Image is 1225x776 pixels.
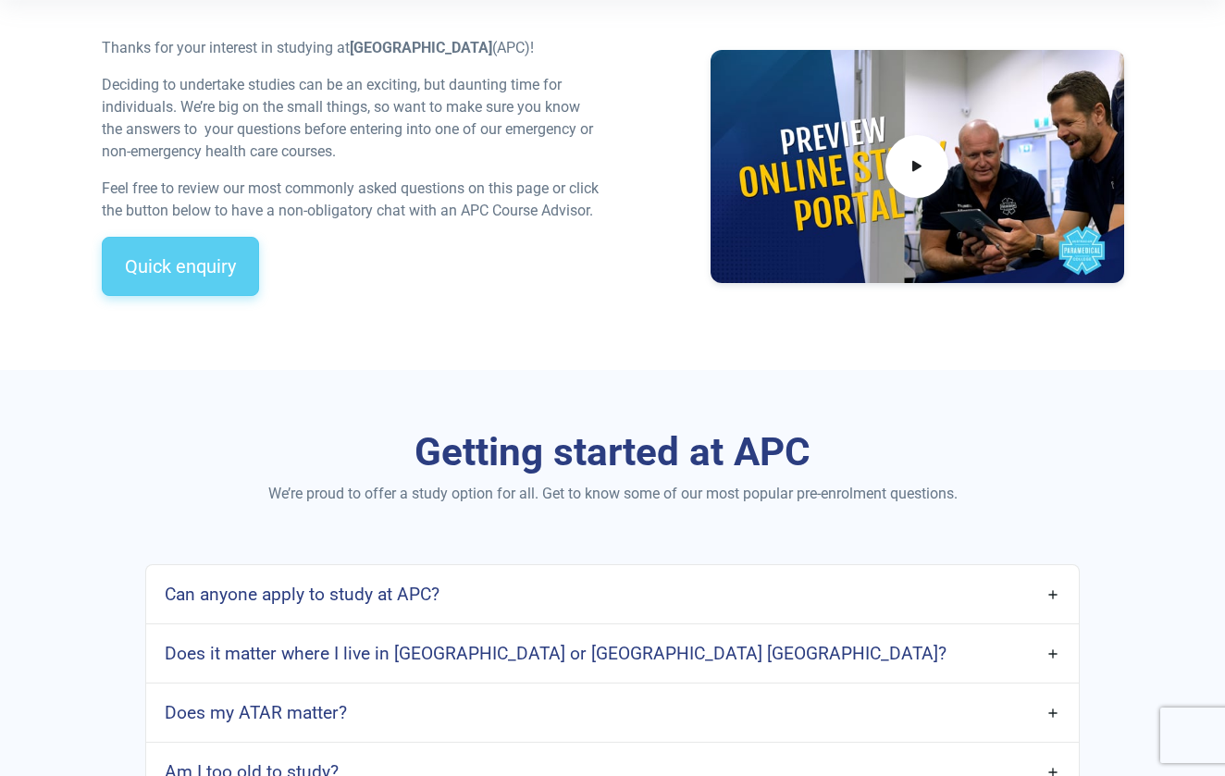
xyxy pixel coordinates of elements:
h4: Does my ATAR matter? [165,702,347,723]
a: Can anyone apply to study at APC? [146,573,1080,616]
span: Deciding to undertake studies can be an exciting, but daunting time for individuals. We’re big on... [102,76,593,160]
p: We’re proud to offer a study option for all. Get to know some of our most popular pre-enrolment q... [102,483,1124,505]
a: Does my ATAR matter? [146,691,1080,734]
h3: Getting started at APC [102,429,1124,476]
a: Quick enquiry [102,237,259,296]
span: Feel free to review our most commonly asked questions on this page or click the button below to h... [102,179,599,219]
h4: Does it matter where I live in [GEOGRAPHIC_DATA] or [GEOGRAPHIC_DATA] [GEOGRAPHIC_DATA]? [165,643,947,664]
strong: [GEOGRAPHIC_DATA] [350,39,492,56]
span: Thanks for your interest in studying at (APC)! [102,39,534,56]
a: Does it matter where I live in [GEOGRAPHIC_DATA] or [GEOGRAPHIC_DATA] [GEOGRAPHIC_DATA]? [146,632,1080,675]
h4: Can anyone apply to study at APC? [165,584,439,605]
